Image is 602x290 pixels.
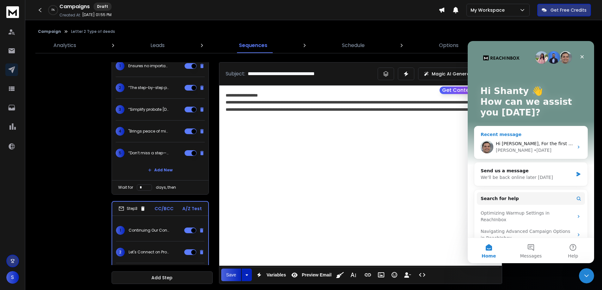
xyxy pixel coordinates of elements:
iframe: Intercom live chat [579,268,594,283]
button: Save [221,269,241,281]
span: Variables [265,272,287,278]
a: Leads [147,38,168,53]
span: 1 [116,62,125,70]
p: CC/BCC [155,205,173,212]
p: "Brings peace of mind when handling legal tasks" [128,129,169,134]
div: Navigating Advanced Campaign Options in ReachInbox [9,185,117,203]
div: Step 3 [119,206,146,211]
button: Messages [42,197,84,222]
div: Send us a messageWe'll be back online later [DATE] [6,121,120,145]
iframe: Intercom live chat [468,41,594,263]
h1: Campaigns [59,3,90,10]
div: Navigating Advanced Campaign Options in ReachInbox [13,187,106,200]
p: Options [439,42,459,49]
button: Campaign [38,29,61,34]
li: Step2CC/BCCA/Z Test1Ensures no important steps are missed.2“The step-by-step probate guide you’ll... [112,37,209,195]
button: Variables [253,269,287,281]
p: Continuing Our Conversation on Probate Services [129,228,169,233]
button: Search for help [9,151,117,164]
p: Subject: [226,70,245,78]
p: days, then [156,185,176,190]
p: Analytics [53,42,76,49]
a: Analytics [50,38,80,53]
button: Add New [143,164,178,176]
div: Close [109,10,120,21]
p: “The step-by-step probate guide you’ll wish you had sooner.” [128,85,169,90]
p: My Workspace [471,7,507,13]
a: Subsequences [529,38,573,53]
button: S [6,271,19,284]
span: Hi [PERSON_NAME], For the first concern, the N/A just means the score hasn’t populated yet. Once ... [28,100,432,105]
span: 2 [116,83,125,92]
p: Sequences [239,42,267,49]
p: [DATE] 01:55 PM [82,12,112,17]
span: Messages [52,213,74,217]
button: Preview Email [289,269,333,281]
p: Schedule [342,42,365,49]
span: Preview Email [301,272,333,278]
p: Ensures no important steps are missed. [128,63,169,68]
a: Options [435,38,462,53]
div: Send us a message [13,127,106,133]
p: Leads [150,42,165,49]
a: Schedule [338,38,368,53]
span: 3 [116,105,125,114]
button: Add Step [112,271,213,284]
button: Help [84,197,126,222]
div: [PERSON_NAME] [28,106,65,113]
p: Letter 2 Type of deeds [71,29,115,34]
p: Wait for [118,185,133,190]
span: 2 [116,248,125,257]
span: Search for help [13,154,51,161]
button: Get Content Score [440,86,499,94]
p: 0 % [52,8,55,12]
p: Get Free Credits [550,7,587,13]
span: Help [100,213,110,217]
img: logo [6,6,19,18]
div: Draft [94,3,112,11]
button: Magic AI Generator [418,68,489,80]
span: Home [14,213,28,217]
span: 4 [116,127,125,136]
p: Magic AI Generator [432,71,477,77]
p: “Don’t miss a step—download the ultimate probate checklist now.” [128,151,169,156]
button: Code View [416,269,428,281]
div: We'll be back online later [DATE] [13,133,106,140]
span: 5 [116,149,125,157]
span: 1 [116,226,125,235]
a: Sequences [235,38,271,53]
p: Created At: [59,13,81,18]
div: • [DATE] [66,106,84,113]
p: A/Z Test [182,205,202,212]
div: Optimizing Warmup Settings in ReachInbox [9,166,117,185]
button: Get Free Credits [537,4,591,16]
p: Let's Connect on Probate Assistance [129,250,169,255]
p: “Simplify probate [DATE]—grab your essential to-do checklist.” [128,107,169,112]
div: Optimizing Warmup Settings in ReachInbox [13,169,106,182]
